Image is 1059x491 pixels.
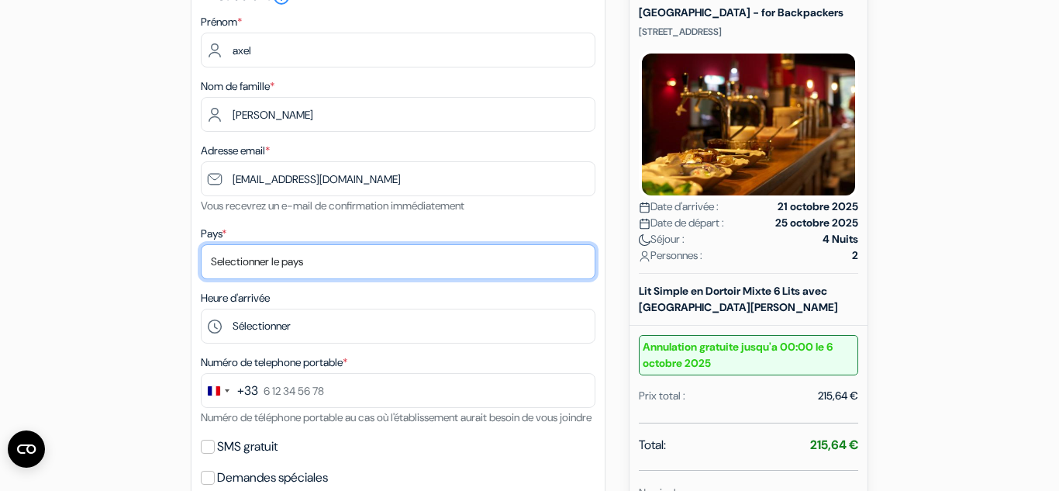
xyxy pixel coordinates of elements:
[639,218,650,230] img: calendar.svg
[639,234,650,246] img: moon.svg
[201,78,274,95] label: Nom de famille
[217,436,278,458] label: SMS gratuit
[217,467,328,489] label: Demandes spéciales
[639,202,650,213] img: calendar.svg
[201,97,595,132] input: Entrer le nom de famille
[639,199,719,215] span: Date d'arrivée :
[818,388,858,404] div: 215,64 €
[201,199,464,213] small: Vous recevrez un e-mail de confirmation immédiatement
[201,410,592,424] small: Numéro de téléphone portable au cas où l'établissement aurait besoin de vous joindre
[639,436,666,455] span: Total:
[201,373,595,408] input: 6 12 34 56 78
[823,231,858,247] strong: 4 Nuits
[8,430,45,468] button: Ouvrir le widget CMP
[639,388,685,404] div: Prix total :
[639,231,685,247] span: Séjour :
[202,374,258,407] button: Change country, selected France (+33)
[810,437,858,453] strong: 215,64 €
[639,6,858,19] h5: [GEOGRAPHIC_DATA] - for Backpackers
[201,290,270,306] label: Heure d'arrivée
[639,247,702,264] span: Personnes :
[201,354,347,371] label: Numéro de telephone portable
[201,14,242,30] label: Prénom
[639,215,724,231] span: Date de départ :
[201,161,595,196] input: Entrer adresse e-mail
[639,335,858,375] small: Annulation gratuite jusqu'a 00:00 le 6 octobre 2025
[237,382,258,400] div: +33
[852,247,858,264] strong: 2
[639,26,858,38] p: [STREET_ADDRESS]
[778,199,858,215] strong: 21 octobre 2025
[775,215,858,231] strong: 25 octobre 2025
[639,284,838,314] b: Lit Simple en Dortoir Mixte 6 Lits avec [GEOGRAPHIC_DATA][PERSON_NAME]
[201,226,226,242] label: Pays
[201,143,270,159] label: Adresse email
[639,251,650,262] img: user_icon.svg
[201,33,595,67] input: Entrez votre prénom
